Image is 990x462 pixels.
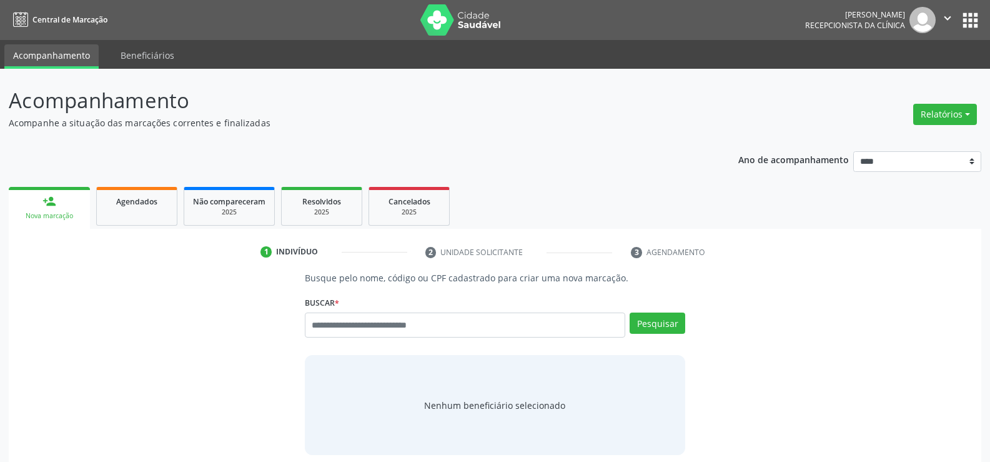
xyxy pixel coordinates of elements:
[32,14,107,25] span: Central de Marcação
[305,271,685,284] p: Busque pelo nome, código ou CPF cadastrado para criar uma nova marcação.
[305,293,339,313] label: Buscar
[738,151,849,167] p: Ano de acompanhamento
[116,196,157,207] span: Agendados
[302,196,341,207] span: Resolvidos
[9,116,690,129] p: Acompanhe a situação das marcações correntes e finalizadas
[193,208,265,217] div: 2025
[9,85,690,116] p: Acompanhamento
[424,399,565,412] span: Nenhum beneficiário selecionado
[630,313,685,334] button: Pesquisar
[936,7,959,33] button: 
[805,20,905,31] span: Recepcionista da clínica
[290,208,353,217] div: 2025
[260,246,272,258] div: 1
[909,7,936,33] img: img
[389,196,430,207] span: Cancelados
[378,208,440,217] div: 2025
[959,9,981,31] button: apps
[193,196,265,207] span: Não compareceram
[42,194,56,208] div: person_add
[805,9,905,20] div: [PERSON_NAME]
[913,104,977,125] button: Relatórios
[941,11,954,25] i: 
[9,9,107,30] a: Central de Marcação
[17,211,81,221] div: Nova marcação
[276,246,318,258] div: Indivíduo
[4,44,99,69] a: Acompanhamento
[112,44,183,66] a: Beneficiários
